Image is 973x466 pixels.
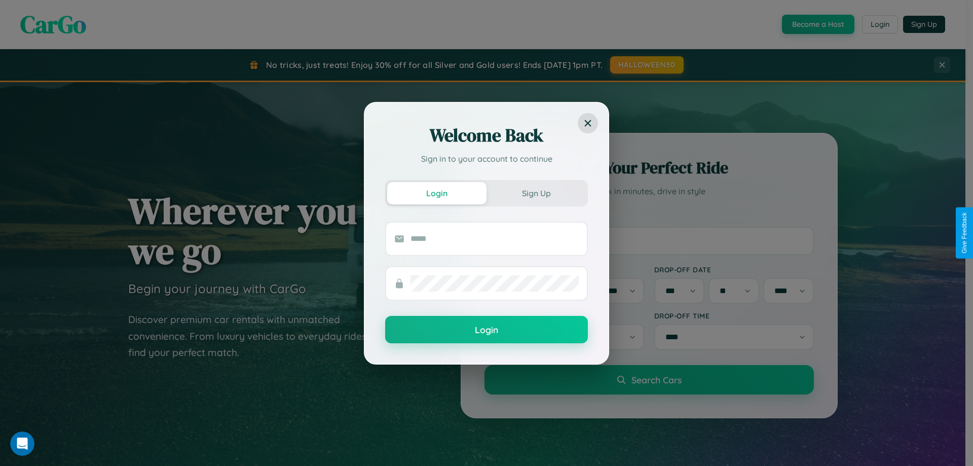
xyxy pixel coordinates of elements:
[385,123,588,148] h2: Welcome Back
[385,153,588,165] p: Sign in to your account to continue
[10,432,34,456] iframe: Intercom live chat
[961,212,968,254] div: Give Feedback
[385,316,588,343] button: Login
[387,182,486,204] button: Login
[486,182,586,204] button: Sign Up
